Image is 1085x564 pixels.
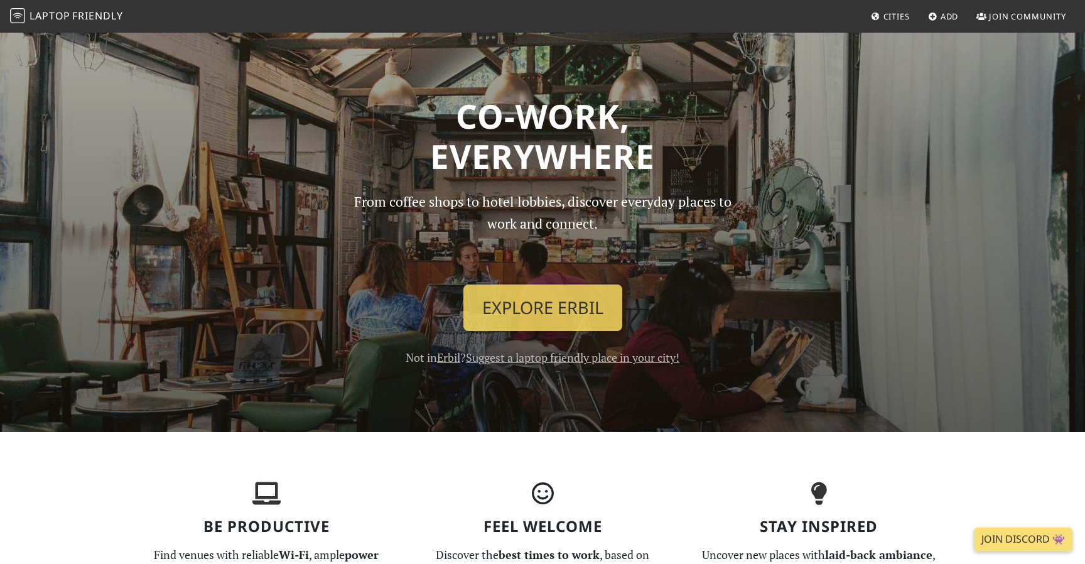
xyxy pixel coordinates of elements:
[989,11,1066,22] span: Join Community
[866,5,915,28] a: Cities
[463,285,622,331] a: Explore Erbil
[136,518,397,536] h3: Be Productive
[72,9,122,23] span: Friendly
[499,547,600,562] strong: best times to work
[343,191,742,274] p: From coffee shops to hotel lobbies, discover everyday places to work and connect.
[437,350,460,365] a: Erbil
[688,518,949,536] h3: Stay Inspired
[883,11,910,22] span: Cities
[406,350,679,365] span: Not in ?
[136,96,949,176] h1: Co-work, Everywhere
[466,350,679,365] a: Suggest a laptop friendly place in your city!
[923,5,964,28] a: Add
[974,528,1072,551] a: Join Discord 👾
[10,6,123,28] a: LaptopFriendly LaptopFriendly
[971,5,1071,28] a: Join Community
[10,8,25,23] img: LaptopFriendly
[412,518,673,536] h3: Feel Welcome
[279,547,309,562] strong: Wi-Fi
[941,11,959,22] span: Add
[30,9,70,23] span: Laptop
[825,547,932,562] strong: laid-back ambiance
